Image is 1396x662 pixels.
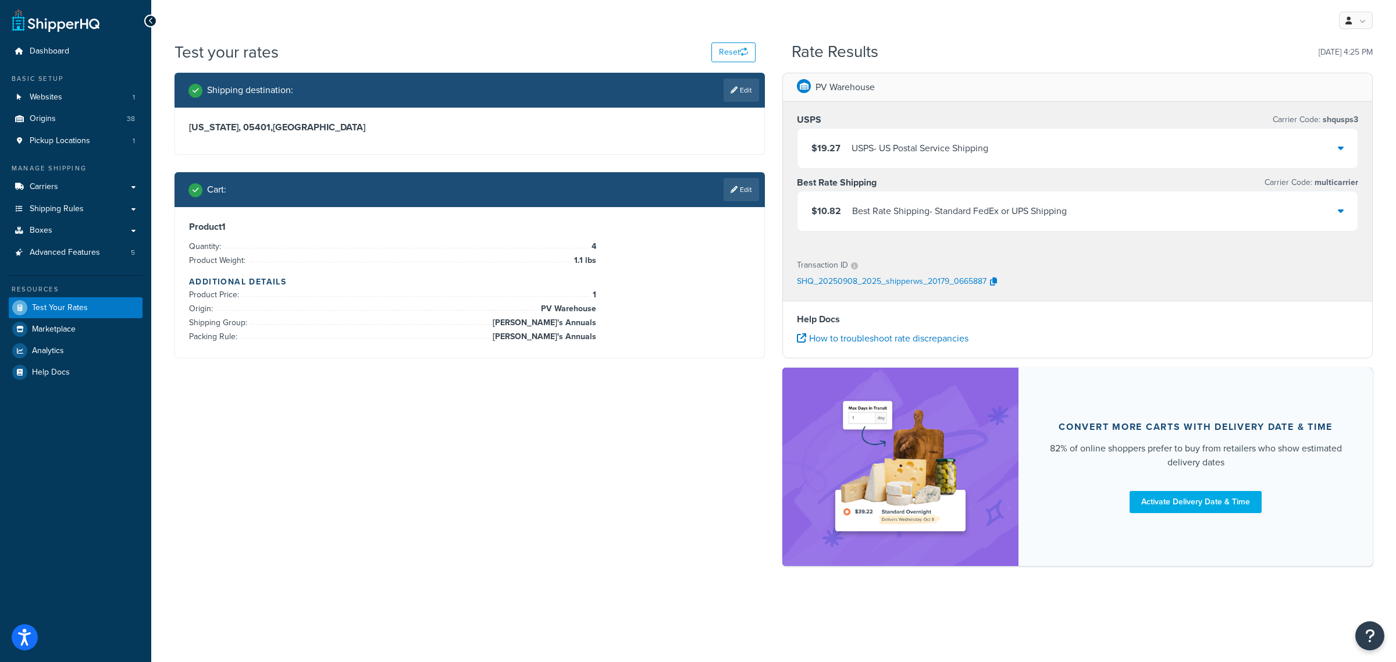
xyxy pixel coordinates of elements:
li: Pickup Locations [9,130,143,152]
a: Marketplace [9,319,143,340]
h2: Cart : [207,184,226,195]
div: Convert more carts with delivery date & time [1059,421,1333,433]
div: Basic Setup [9,74,143,84]
div: 82% of online shoppers prefer to buy from retailers who show estimated delivery dates [1046,442,1345,469]
span: Origins [30,114,56,124]
p: PV Warehouse [815,79,875,95]
span: 1 [590,288,596,302]
a: Websites1 [9,87,143,108]
div: Manage Shipping [9,163,143,173]
span: Advanced Features [30,248,100,258]
span: $10.82 [811,204,841,218]
a: Carriers [9,176,143,198]
button: Open Resource Center [1355,621,1384,650]
a: Edit [724,178,759,201]
h4: Additional Details [189,276,750,288]
span: [PERSON_NAME]'s Annuals [490,316,596,330]
a: Shipping Rules [9,198,143,220]
h3: [US_STATE], 05401 , [GEOGRAPHIC_DATA] [189,122,750,133]
a: Edit [724,79,759,102]
p: Carrier Code: [1273,112,1358,128]
span: Packing Rule: [189,330,240,343]
span: 38 [127,114,135,124]
span: Help Docs [32,368,70,378]
h4: Help Docs [797,312,1358,326]
span: PV Warehouse [538,302,596,316]
h3: Product 1 [189,221,750,233]
span: Shipping Rules [30,204,84,214]
span: Pickup Locations [30,136,90,146]
h1: Test your rates [174,41,279,63]
button: Reset [711,42,756,62]
li: Origins [9,108,143,130]
p: Transaction ID [797,257,848,273]
span: 4 [589,240,596,254]
span: shqusps3 [1320,113,1358,126]
a: How to troubleshoot rate discrepancies [797,332,968,345]
a: Activate Delivery Date & Time [1130,491,1262,513]
div: USPS - US Postal Service Shipping [852,140,988,156]
span: 5 [131,248,135,258]
h2: Rate Results [792,43,878,61]
span: 1 [133,136,135,146]
span: Boxes [30,226,52,236]
a: Boxes [9,220,143,241]
h3: Best Rate Shipping [797,177,877,188]
a: Pickup Locations1 [9,130,143,152]
li: Advanced Features [9,242,143,264]
a: Origins38 [9,108,143,130]
span: Product Price: [189,289,242,301]
a: Test Your Rates [9,297,143,318]
span: Analytics [32,346,64,356]
span: multicarrier [1312,176,1358,188]
h2: Shipping destination : [207,85,293,95]
span: 1.1 lbs [571,254,596,268]
h3: USPS [797,114,821,126]
span: Websites [30,92,62,102]
p: Carrier Code: [1265,175,1358,191]
span: Test Your Rates [32,303,88,313]
span: Carriers [30,182,58,192]
div: Best Rate Shipping - Standard FedEx or UPS Shipping [852,203,1067,219]
span: Quantity: [189,240,224,252]
p: SHQ_20250908_2025_shipperws_20179_0665887 [797,273,987,291]
span: Origin: [189,302,216,315]
a: Dashboard [9,41,143,62]
a: Help Docs [9,362,143,383]
p: [DATE] 4:25 PM [1319,44,1373,60]
span: [PERSON_NAME]'s Annuals [490,330,596,344]
span: Dashboard [30,47,69,56]
span: Product Weight: [189,254,248,266]
div: Resources [9,284,143,294]
img: feature-image-ddt-36eae7f7280da8017bfb280eaccd9c446f90b1fe08728e4019434db127062ab4.png [828,385,973,549]
span: $19.27 [811,141,841,155]
span: Marketplace [32,325,76,334]
span: 1 [133,92,135,102]
span: Shipping Group: [189,316,250,329]
a: Analytics [9,340,143,361]
li: Websites [9,87,143,108]
a: Advanced Features5 [9,242,143,264]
